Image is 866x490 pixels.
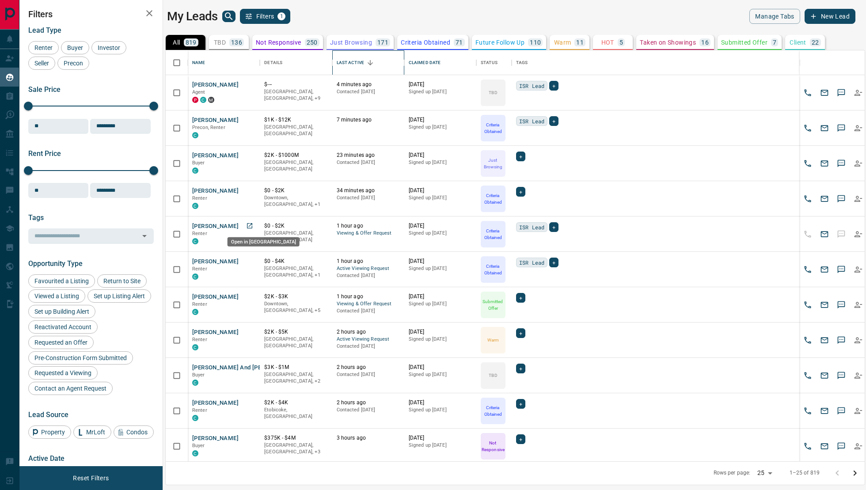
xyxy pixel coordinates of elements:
svg: Reallocate [854,371,862,380]
p: 11 [576,39,584,46]
p: [DATE] [409,152,472,159]
button: [PERSON_NAME] [192,222,239,231]
p: Warm [554,39,571,46]
div: Last Active [337,50,364,75]
button: Email [818,404,831,418]
span: Pre-Construction Form Submitted [31,354,130,361]
button: [PERSON_NAME] [192,258,239,266]
div: + [516,364,525,373]
div: Tags [516,50,528,75]
p: 819 [186,39,197,46]
p: Criteria Obtained [482,263,505,276]
p: Just Browsing [330,39,372,46]
span: Sale Price [28,85,61,94]
span: ISR Lead [519,81,544,90]
button: Reallocate [851,157,865,170]
div: mrloft.ca [208,97,214,103]
button: Reallocate [851,404,865,418]
p: $1K - $12K [264,116,327,124]
p: [DATE] [409,258,472,265]
button: Reallocate [851,263,865,276]
span: Property [38,429,68,436]
p: Signed up [DATE] [409,88,472,95]
p: Signed up [DATE] [409,124,472,131]
svg: Reallocate [854,124,862,133]
p: 4 minutes ago [337,81,400,88]
svg: Reallocate [854,442,862,451]
span: + [519,293,522,302]
button: Call [801,86,814,99]
p: [DATE] [409,116,472,124]
span: Condos [123,429,151,436]
button: Email [818,334,831,347]
span: Requested a Viewing [31,369,95,376]
p: Signed up [DATE] [409,371,472,378]
p: TBD [489,372,497,379]
p: Just Browsing [482,157,505,170]
p: Contacted [DATE] [337,343,400,350]
span: Favourited a Listing [31,277,92,285]
svg: Call [803,406,812,415]
div: + [516,152,525,161]
span: Reactivated Account [31,323,95,330]
button: [PERSON_NAME] [192,434,239,443]
div: 25 [754,467,775,479]
div: condos.ca [192,132,198,138]
svg: Sms [837,406,846,415]
span: 1 [278,13,285,19]
button: Reallocate [851,86,865,99]
h1: My Leads [167,9,218,23]
button: Go to next page [846,464,864,482]
button: Email [818,157,831,170]
div: condos.ca [192,203,198,209]
button: New Lead [805,9,855,24]
button: Email [818,122,831,135]
p: Signed up [DATE] [409,265,472,272]
span: + [519,399,522,408]
span: ISR Lead [519,258,544,267]
p: Toronto [264,194,327,208]
div: condos.ca [192,344,198,350]
div: Renter [28,41,59,54]
p: Signed up [DATE] [409,230,472,237]
span: Buyer [192,160,205,166]
div: condos.ca [192,238,198,244]
p: Signed up [DATE] [409,336,472,343]
p: Criteria Obtained [482,192,505,205]
svg: Call [803,336,812,345]
button: Email [818,228,831,241]
svg: Sms [837,300,846,309]
p: Criteria Obtained [482,122,505,135]
div: + [516,399,525,409]
svg: Sms [837,442,846,451]
svg: Email [820,88,829,97]
p: Contacted [DATE] [337,272,400,279]
div: Claimed Date [409,50,441,75]
div: Status [481,50,498,75]
button: Call [801,192,814,205]
p: Criteria Obtained [401,39,450,46]
button: Reset Filters [67,471,114,486]
button: SMS [835,122,848,135]
p: 2 hours ago [337,399,400,406]
div: Status [476,50,512,75]
p: Vaughan, Oakville, Oakville, Brampton, Toronto, Brampton, Mississauga, Barrie, Mississauga [264,88,327,102]
p: Taken on Showings [640,39,696,46]
button: Email [818,263,831,276]
p: HOT [601,39,614,46]
svg: Email [820,124,829,133]
svg: Email [820,300,829,309]
p: [DATE] [409,187,472,194]
svg: Call [803,371,812,380]
div: Buyer [61,41,89,54]
p: 7 [773,39,776,46]
p: TBD [214,39,226,46]
p: 22 [812,39,819,46]
div: Contact an Agent Request [28,382,113,395]
p: Contacted [DATE] [337,88,400,95]
span: + [552,258,555,267]
button: Reallocate [851,369,865,382]
button: [PERSON_NAME] [192,187,239,195]
button: SMS [835,298,848,311]
p: [DATE] [409,222,472,230]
